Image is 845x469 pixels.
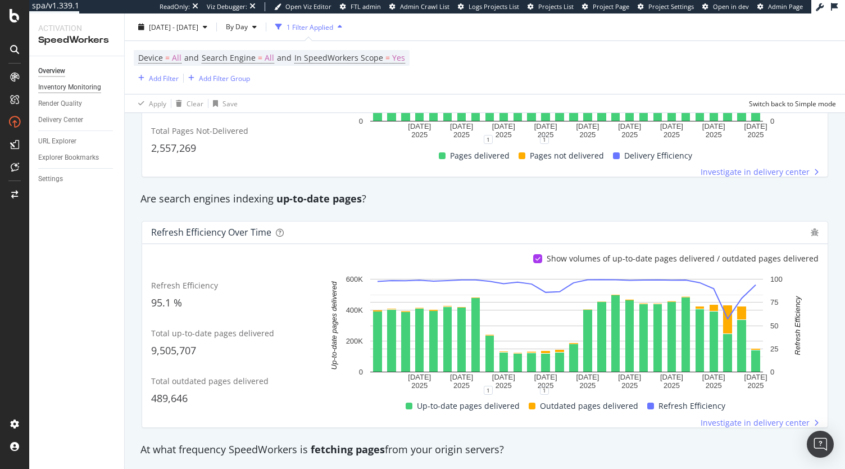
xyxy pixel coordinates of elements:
text: 2025 [621,381,638,390]
div: Apply [149,98,166,108]
span: Total up-to-date pages delivered [151,328,274,339]
text: [DATE] [702,373,725,381]
text: 2025 [748,130,764,139]
span: = [258,52,262,63]
span: Admin Crawl List [400,2,449,11]
a: Overview [38,65,116,77]
div: Settings [38,173,63,185]
text: [DATE] [660,373,683,381]
text: 50 [770,321,778,330]
span: Outdated pages delivered [540,399,638,413]
text: Up-to-date pages delivered [330,281,338,370]
text: 2025 [664,381,680,390]
div: Overview [38,65,65,77]
div: A chart. [321,273,812,390]
div: At what frequency SpeedWorkers is from your origin servers? [135,443,835,457]
button: 1 Filter Applied [271,18,347,36]
text: 200K [346,337,364,345]
span: Device [138,52,163,63]
a: Explorer Bookmarks [38,152,116,164]
text: 600K [346,275,364,283]
span: = [165,52,170,63]
span: Up-to-date pages delivered [417,399,520,413]
text: [DATE] [576,373,599,381]
button: [DATE] - [DATE] [134,18,212,36]
text: 2025 [706,130,722,139]
span: Yes [392,50,405,66]
text: [DATE] [408,122,431,130]
span: Investigate in delivery center [701,166,810,178]
a: Admin Crawl List [389,2,449,11]
text: 100 [770,275,783,283]
a: Project Settings [638,2,694,11]
div: bug [811,228,819,236]
text: 75 [770,298,778,306]
span: Open Viz Editor [285,2,331,11]
text: 25 [770,345,778,353]
a: Open in dev [702,2,749,11]
text: 2025 [706,381,722,390]
div: 1 [540,135,549,144]
div: Add Filter Group [199,73,250,83]
div: Are search engines indexing ? [135,192,835,206]
a: Logs Projects List [458,2,519,11]
div: Switch back to Simple mode [749,98,836,108]
span: All [172,50,181,66]
text: 2025 [496,130,512,139]
text: [DATE] [450,373,473,381]
div: Activation [38,22,115,34]
span: Project Page [593,2,629,11]
span: Project Settings [648,2,694,11]
div: Render Quality [38,98,82,110]
button: Apply [134,94,166,112]
text: 400K [346,306,364,314]
a: Projects List [528,2,574,11]
button: Save [208,94,238,112]
text: 2025 [411,381,428,390]
span: Investigate in delivery center [701,417,810,429]
text: 2025 [579,381,596,390]
span: and [184,52,199,63]
span: Logs Projects List [469,2,519,11]
button: Add Filter Group [184,71,250,85]
span: 2,557,269 [151,141,196,155]
span: Refresh Efficiency [658,399,725,413]
span: 489,646 [151,391,188,405]
text: [DATE] [492,122,515,130]
text: 2025 [453,130,470,139]
div: SpeedWorkers [38,34,115,47]
div: Delivery Center [38,114,83,126]
text: 2025 [664,130,680,139]
text: 2025 [453,381,470,390]
button: By Day [221,18,261,36]
button: Clear [171,94,203,112]
span: Delivery Efficiency [624,149,692,163]
text: 2025 [538,381,554,390]
text: [DATE] [576,122,599,130]
text: [DATE] [660,122,683,130]
div: Explorer Bookmarks [38,152,99,164]
div: Save [222,98,238,108]
div: 1 [484,386,493,395]
text: [DATE] [534,122,557,130]
a: Inventory Monitoring [38,82,116,93]
text: Refresh Efficiency [793,295,802,355]
span: Refresh Efficiency [151,280,218,291]
a: Admin Page [757,2,803,11]
span: Total Pages Not-Delivered [151,125,248,136]
strong: fetching pages [311,443,385,456]
div: Show volumes of up-to-date pages delivered / outdated pages delivered [547,253,819,264]
div: ReadOnly: [160,2,190,11]
text: [DATE] [744,122,767,130]
text: [DATE] [534,373,557,381]
a: Open Viz Editor [274,2,331,11]
text: [DATE] [450,122,473,130]
a: Project Page [582,2,629,11]
div: Viz Debugger: [207,2,247,11]
text: 0 [770,117,774,125]
div: 1 Filter Applied [287,22,333,31]
a: Investigate in delivery center [701,417,819,429]
text: [DATE] [618,122,641,130]
text: 2025 [496,381,512,390]
text: 2025 [748,381,764,390]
